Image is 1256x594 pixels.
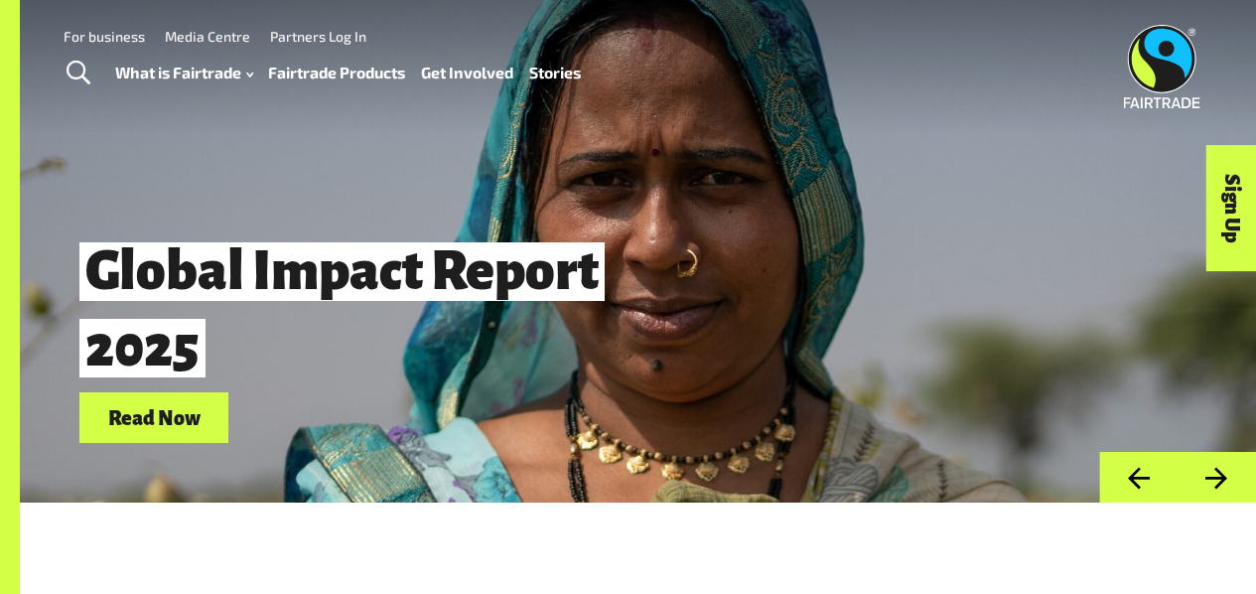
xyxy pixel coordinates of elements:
[1178,452,1256,503] button: Next
[1099,452,1178,503] button: Previous
[165,28,250,45] a: Media Centre
[115,59,253,86] a: What is Fairtrade
[268,59,405,86] a: Fairtrade Products
[1124,25,1200,108] img: Fairtrade Australia New Zealand logo
[529,59,581,86] a: Stories
[54,49,102,98] a: Toggle Search
[270,28,366,45] a: Partners Log In
[64,28,145,45] a: For business
[421,59,513,86] a: Get Involved
[79,392,228,443] a: Read Now
[79,242,605,377] span: Global Impact Report 2025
